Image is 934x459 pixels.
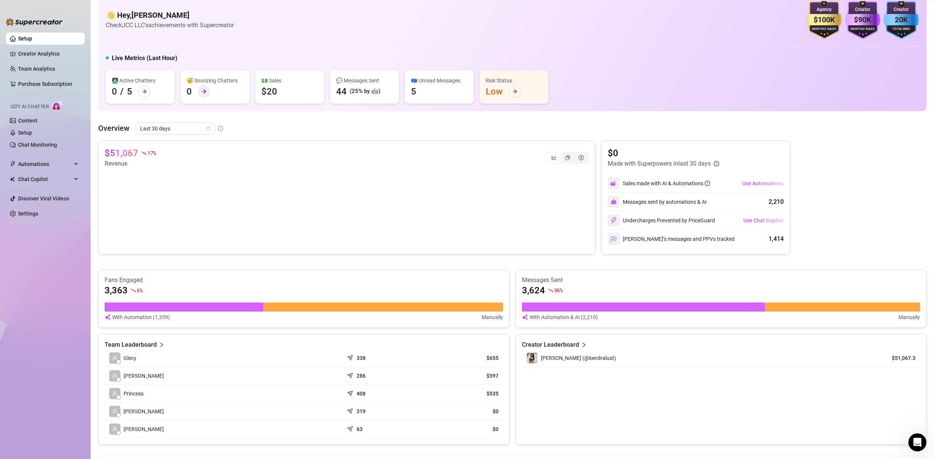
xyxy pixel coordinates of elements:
[357,372,366,380] article: 286
[18,173,72,185] span: Chat Copilot
[159,340,164,349] span: right
[347,371,355,378] span: send
[48,248,54,254] button: Start recording
[883,1,919,39] img: blue-badge-DgoSNQY1.svg
[742,180,783,186] span: Use Automations
[124,372,164,380] span: [PERSON_NAME]
[124,425,164,433] span: [PERSON_NAME]
[522,276,920,284] article: Messages Sent
[742,177,784,189] button: Use Automations
[18,142,57,148] a: Chat Monitoring
[133,3,146,17] div: Close
[806,14,842,26] div: $100K
[898,313,920,321] article: Manually
[112,313,170,321] article: With Automation (1,339)
[124,389,144,398] span: Princess
[105,313,111,321] img: svg%3e
[554,287,563,294] span: 96 %
[10,161,16,167] span: thunderbolt
[527,353,537,363] img: Kendra (@kendralust)
[6,18,63,26] img: logo-BBDzfeDw.svg
[845,6,880,13] div: Creator
[124,407,164,416] span: [PERSON_NAME]
[112,54,178,63] h5: Live Metrics (Last Hour)
[147,149,156,157] span: 17 %
[261,85,277,98] div: $20
[127,85,132,98] div: 5
[806,27,842,32] div: Monthly Sales
[608,159,711,168] article: Made with Superpowers in last 30 days
[610,236,617,242] img: svg%3e
[105,276,503,284] article: Fans Engaged
[140,123,210,134] span: Last 30 days
[565,155,570,160] span: pie-chart
[112,85,117,98] div: 0
[187,76,243,85] div: 😴 Snoozing Chatters
[6,232,145,245] textarea: Message…
[522,313,528,321] img: svg%3e
[486,76,542,85] div: Risk Status
[112,426,117,432] span: user
[106,10,234,20] h4: 👋 Hey, [PERSON_NAME]
[12,181,118,211] div: If you need any further assistance, just drop us a message here, and we'll be happy to help you o...
[411,76,468,85] div: 📪 Unread Messages
[52,100,63,111] img: AI Chatter
[105,340,157,349] article: Team Leaderboard
[350,87,380,96] div: (25% by 🤖)
[428,372,499,380] article: $597
[12,57,29,74] img: :slightly_frowning_face:
[105,147,138,159] article: $51,067
[608,214,715,226] div: Undercharges Prevented by PriceGuard
[881,354,915,362] article: $51,067.3
[106,20,234,30] article: Check JCC LLC's achievements with Supercreator
[18,130,32,136] a: Setup
[347,424,355,432] span: send
[29,112,87,118] a: contact PayPro Global
[6,30,145,233] div: Ella says…
[411,85,416,98] div: 5
[806,6,842,13] div: Agency
[12,248,18,254] button: Emoji picker
[714,161,719,166] span: info-circle
[18,48,79,60] a: Creator Analytics
[10,177,15,182] img: Chat Copilot
[512,89,517,94] span: arrow-right
[130,245,142,257] button: Send a message…
[610,217,617,224] img: svg%3e
[18,195,69,202] a: Discover Viral Videos
[18,211,38,217] a: Settings
[22,4,34,16] img: Profile image for Ella
[530,313,598,321] article: With Automation & AI (2,210)
[37,4,86,9] h1: [PERSON_NAME]
[769,197,784,206] div: 2,210
[806,1,842,39] img: gold-badge-CigiZidd.svg
[581,340,587,349] span: right
[187,85,192,98] div: 0
[547,152,589,164] div: segmented control
[541,355,616,361] span: [PERSON_NAME] (@kendralust)
[845,14,880,26] div: $90K
[261,76,318,85] div: 💵 Sales
[18,66,55,72] a: Team Analytics
[36,248,42,254] button: Upload attachment
[18,36,32,42] a: Setup
[37,9,70,17] p: Active 2h ago
[428,408,499,415] article: $0
[357,354,366,362] article: 338
[112,76,168,85] div: 👩‍💻 Active Chatters
[611,199,617,205] img: svg%3e
[428,354,499,362] article: $655
[883,6,919,13] div: Creator
[428,425,499,433] article: $0
[845,1,880,39] img: purple-badge-B9DA21FR.svg
[12,46,118,54] div: Your order didn’t go through
[18,158,72,170] span: Automations
[579,155,584,160] span: dollar-circle
[112,409,117,414] span: user
[201,89,207,94] span: arrow-right
[11,103,49,110] span: Izzy AI Chatter
[98,123,130,134] article: Overview
[608,147,719,159] article: $0
[357,390,366,397] article: 408
[12,104,118,126] div: Please to resolve this.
